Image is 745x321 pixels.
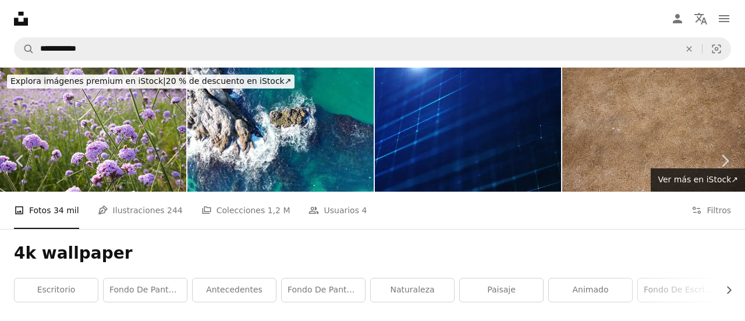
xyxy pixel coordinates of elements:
a: Fondo de escritorio [638,278,721,302]
button: Menú [712,7,736,30]
span: 244 [167,204,183,217]
span: Explora imágenes premium en iStock | [10,76,166,86]
a: naturaleza [371,278,454,302]
img: Donde el mar se encuentra con la piedra: tomas aéreas de las olas rompiendo con poder y gracia [187,68,374,192]
a: Usuarios 4 [308,192,367,229]
span: 20 % de descuento en iStock ↗ [10,76,291,86]
h1: 4k wallpaper [14,243,731,264]
a: Ver más en iStock↗ [651,168,745,192]
button: Búsqueda visual [703,38,730,60]
form: Encuentra imágenes en todo el sitio [14,37,731,61]
a: Ilustraciones 244 [98,192,183,229]
a: Inicio — Unsplash [14,12,28,26]
span: Ver más en iStock ↗ [658,175,738,184]
button: Borrar [676,38,702,60]
span: 4 [361,204,367,217]
img: 4K Digital Cyberspace with Particles and Digital Data Network Connections. High Speed Connection ... [375,68,561,192]
button: Buscar en Unsplash [15,38,34,60]
button: desplazar lista a la derecha [718,278,731,302]
a: antecedentes [193,278,276,302]
span: 1,2 M [268,204,290,217]
a: Siguiente [704,105,745,217]
button: Idioma [689,7,712,30]
button: Filtros [691,192,731,229]
a: fondo de pantalla 4k [282,278,365,302]
a: paisaje [460,278,543,302]
a: fondo de pantalla [104,278,187,302]
a: Colecciones 1,2 M [201,192,290,229]
a: Iniciar sesión / Registrarse [666,7,689,30]
a: animado [549,278,632,302]
a: escritorio [15,278,98,302]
